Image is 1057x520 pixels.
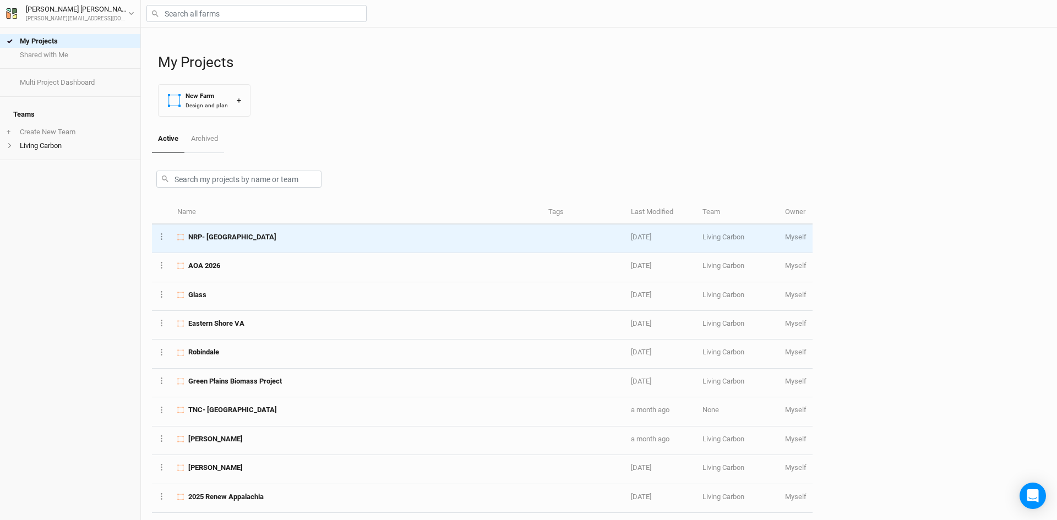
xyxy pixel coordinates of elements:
span: Jul 23, 2025 3:55 PM [631,463,651,472]
span: andy@livingcarbon.com [785,291,807,299]
th: Owner [779,201,813,225]
input: Search all farms [146,5,367,22]
td: Living Carbon [696,369,779,397]
td: Living Carbon [696,340,779,368]
span: Aug 22, 2025 8:26 AM [631,377,651,385]
a: Active [152,125,184,153]
span: andy@livingcarbon.com [785,319,807,327]
a: Archived [184,125,224,152]
input: Search my projects by name or team [156,171,322,188]
span: Aug 25, 2025 1:33 PM [631,348,651,356]
td: Living Carbon [696,426,779,455]
span: AOA 2026 [188,261,220,271]
button: New FarmDesign and plan+ [158,84,250,117]
td: Living Carbon [696,484,779,513]
span: andy@livingcarbon.com [785,492,807,501]
span: Jul 23, 2025 3:49 PM [631,492,651,501]
td: Living Carbon [696,282,779,311]
span: Sep 12, 2025 1:36 PM [631,233,651,241]
td: Living Carbon [696,225,779,253]
div: New Farm [186,91,228,101]
span: Aug 19, 2025 10:45 AM [631,406,669,414]
td: None [696,397,779,426]
span: Sep 8, 2025 2:07 PM [631,291,651,299]
h1: My Projects [158,54,1046,71]
span: andy@livingcarbon.com [785,261,807,270]
span: andy@livingcarbon.com [785,463,807,472]
td: Living Carbon [696,253,779,282]
th: Last Modified [625,201,696,225]
span: Aug 26, 2025 9:06 AM [631,319,651,327]
span: andy@livingcarbon.com [785,406,807,414]
th: Tags [542,201,625,225]
span: Aug 13, 2025 12:28 PM [631,435,669,443]
span: Phillips [188,434,243,444]
span: 2025 Renew Appalachia [188,492,264,502]
span: NRP- Phase 2 Colony Bay [188,232,276,242]
span: Wisniewski [188,463,243,473]
div: [PERSON_NAME][EMAIL_ADDRESS][DOMAIN_NAME] [26,15,128,23]
span: Eastern Shore VA [188,319,244,329]
div: Design and plan [186,101,228,110]
span: Robindale [188,347,219,357]
span: Glass [188,290,206,300]
div: [PERSON_NAME] [PERSON_NAME] [26,4,128,15]
td: Living Carbon [696,455,779,484]
span: andy@livingcarbon.com [785,348,807,356]
td: Living Carbon [696,311,779,340]
button: [PERSON_NAME] [PERSON_NAME][PERSON_NAME][EMAIL_ADDRESS][DOMAIN_NAME] [6,3,135,23]
span: andy@livingcarbon.com [785,435,807,443]
span: TNC- VA [188,405,277,415]
span: Sep 11, 2025 11:50 AM [631,261,651,270]
div: Open Intercom Messenger [1020,483,1046,509]
th: Team [696,201,779,225]
span: andy@livingcarbon.com [785,233,807,241]
h4: Teams [7,103,134,125]
span: andy@livingcarbon.com [785,377,807,385]
div: + [237,95,241,106]
span: Green Plains Biomass Project [188,376,282,386]
th: Name [171,201,542,225]
span: + [7,128,10,136]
